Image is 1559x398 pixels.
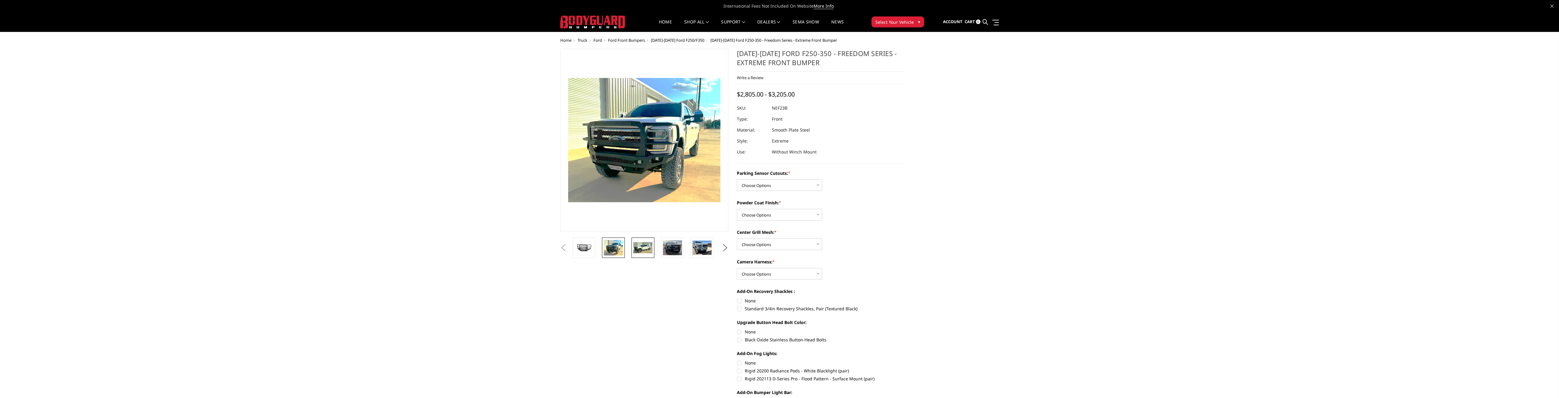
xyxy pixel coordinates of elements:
dd: Smooth Plate Steel [772,125,810,136]
a: Account [943,14,962,30]
dd: NEF23B [772,103,787,114]
label: Add-On Recovery Shackles : [737,288,905,294]
a: Ford Front Bumpers [608,37,645,43]
a: shop all [684,20,709,32]
label: None [737,298,905,304]
label: Black Oxide Stainless Button-Head Bolts [737,336,905,343]
button: Next [721,243,730,252]
dt: Style: [737,136,767,146]
span: ▾ [918,19,920,25]
a: News [831,20,844,32]
label: Powder Coat Finish: [737,199,905,206]
dd: Without Winch Mount [772,146,817,157]
label: Standard 3/4in Recovery Shackles, Pair (Textured Black) [737,305,905,312]
a: SEMA Show [793,20,819,32]
a: Home [659,20,672,32]
a: Home [560,37,572,43]
a: [DATE]-[DATE] Ford F250/F350 [651,37,704,43]
label: Add-On Bumper Light Bar: [737,389,905,396]
a: Truck [578,37,587,43]
dd: Extreme [772,136,789,146]
a: Ford [593,37,602,43]
a: Support [721,20,745,32]
iframe: Chat Widget [1529,369,1559,398]
img: 2023-2025 Ford F250-350 - Freedom Series - Extreme Front Bumper [663,240,682,255]
button: Previous [559,243,568,252]
img: 2023-2025 Ford F250-350 - Freedom Series - Extreme Front Bumper [604,240,623,255]
dt: Use: [737,146,767,157]
a: 2023-2025 Ford F250-350 - Freedom Series - Extreme Front Bumper [560,49,728,231]
span: $2,805.00 - $3,205.00 [737,90,795,98]
dd: Front [772,114,783,125]
label: None [737,360,905,366]
label: Parking Sensor Cutouts: [737,170,905,176]
span: Cart [965,19,975,24]
label: None [737,329,905,335]
img: 2023-2025 Ford F250-350 - Freedom Series - Extreme Front Bumper [633,242,653,254]
span: Select Your Vehicle [875,19,914,25]
span: Account [943,19,962,24]
span: 0 [976,19,980,24]
button: Select Your Vehicle [871,16,924,27]
a: Write a Review [737,75,763,80]
a: Dealers [757,20,780,32]
label: Rigid 20200 Radiance Pods - White Blacklight (pair) [737,368,905,374]
dt: Type: [737,114,767,125]
label: Center Grill Mesh: [737,229,905,235]
a: More Info [814,3,834,9]
label: Upgrade Button Head Bolt Color: [737,319,905,326]
label: Rigid 202113 D-Series Pro - Flood Pattern - Surface Mount (pair) [737,375,905,382]
img: 2023-2025 Ford F250-350 - Freedom Series - Extreme Front Bumper [574,242,593,253]
label: Camera Harness: [737,259,905,265]
dt: Material: [737,125,767,136]
label: Add-On Fog Lights: [737,350,905,357]
a: Cart 0 [965,14,980,30]
img: BODYGUARD BUMPERS [560,16,626,28]
span: [DATE]-[DATE] Ford F250-350 - Freedom Series - Extreme Front Bumper [710,37,837,43]
img: 2023-2025 Ford F250-350 - Freedom Series - Extreme Front Bumper [692,241,712,255]
h1: [DATE]-[DATE] Ford F250-350 - Freedom Series - Extreme Front Bumper [737,49,905,72]
dt: SKU: [737,103,767,114]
